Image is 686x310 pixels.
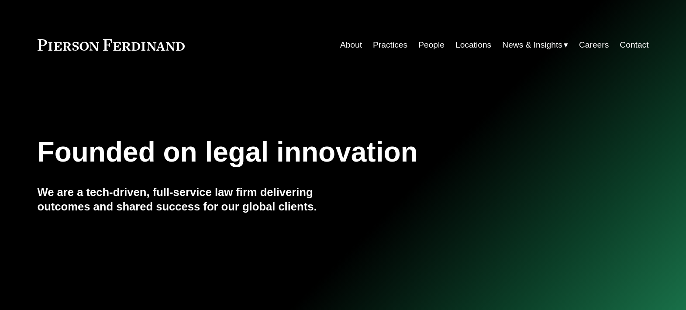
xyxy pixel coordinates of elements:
h4: We are a tech-driven, full-service law firm delivering outcomes and shared success for our global... [38,185,343,214]
a: About [340,37,362,53]
h1: Founded on legal innovation [38,136,547,168]
span: News & Insights [502,38,562,53]
a: folder dropdown [502,37,568,53]
a: Practices [373,37,407,53]
a: People [418,37,445,53]
a: Contact [620,37,648,53]
a: Careers [579,37,609,53]
a: Locations [455,37,491,53]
